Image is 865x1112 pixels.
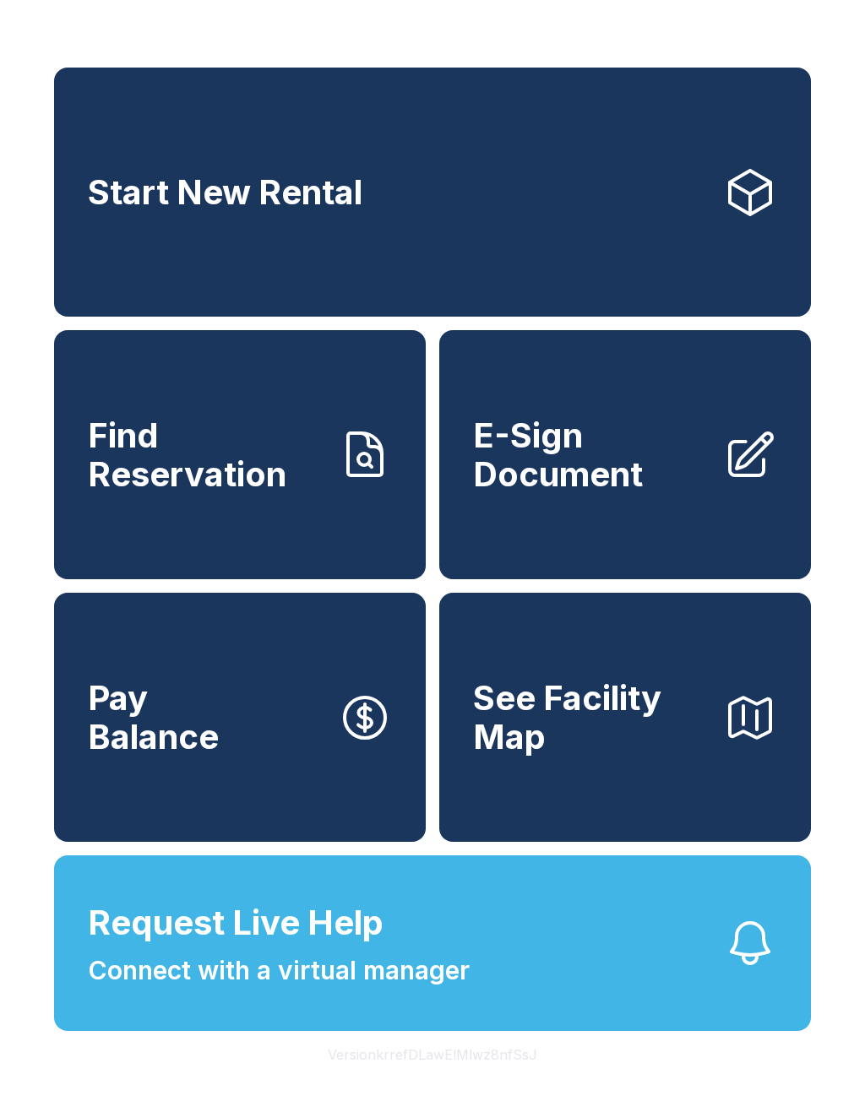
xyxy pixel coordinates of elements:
[88,416,324,493] span: Find Reservation
[54,593,426,842] button: PayBalance
[473,679,710,756] span: See Facility Map
[54,855,811,1031] button: Request Live HelpConnect with a virtual manager
[473,416,710,493] span: E-Sign Document
[439,330,811,579] a: E-Sign Document
[88,679,219,756] span: Pay Balance
[88,173,362,212] span: Start New Rental
[88,898,384,948] span: Request Live Help
[54,68,811,317] a: Start New Rental
[314,1031,551,1078] button: VersionkrrefDLawElMlwz8nfSsJ
[88,952,470,990] span: Connect with a virtual manager
[439,593,811,842] button: See Facility Map
[54,330,426,579] a: Find Reservation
